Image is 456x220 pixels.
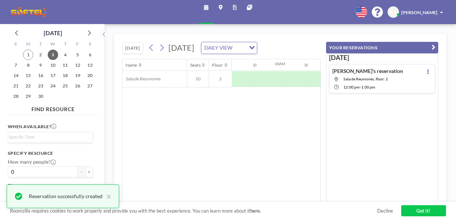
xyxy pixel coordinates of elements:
[48,50,58,60] span: Wednesday, September 3, 2025
[22,40,34,50] div: M
[103,192,111,201] button: close
[123,76,161,81] span: Sala de Reuniones
[8,132,93,142] div: Search for option
[73,70,83,81] span: Friday, September 19, 2025
[10,6,47,19] img: organization-logo
[36,50,46,60] span: Tuesday, September 2, 2025
[23,70,33,81] span: Monday, September 15, 2025
[84,40,96,50] div: S
[9,134,89,141] input: Search for option
[122,42,143,54] button: [DATE]
[125,62,137,68] div: Name
[48,81,58,91] span: Wednesday, September 24, 2025
[187,76,209,81] span: 10
[73,50,83,60] span: Friday, September 5, 2025
[60,70,70,81] span: Thursday, September 18, 2025
[234,44,245,52] input: Search for option
[23,60,33,70] span: Monday, September 8, 2025
[8,150,93,156] h3: Specify resource
[85,70,95,81] span: Saturday, September 20, 2025
[10,208,377,214] span: Roomzilla requires cookies to work properly and provide you with the best experience. You can lea...
[250,208,261,214] a: here.
[253,63,256,67] div: 30
[168,43,194,53] span: [DATE]
[47,40,59,50] div: W
[73,60,83,70] span: Friday, September 12, 2025
[85,166,93,177] button: +
[23,91,33,101] span: Monday, September 29, 2025
[401,10,437,15] span: [PERSON_NAME]
[11,81,21,91] span: Sunday, September 21, 2025
[304,63,308,67] div: 30
[44,28,62,38] div: [DATE]
[11,60,21,70] span: Sunday, September 7, 2025
[361,85,375,89] span: 1:00 PM
[85,81,95,91] span: Saturday, September 27, 2025
[343,77,388,81] span: Sala de Reuniones, floor: 2
[60,81,70,91] span: Thursday, September 25, 2025
[59,40,71,50] div: T
[190,62,201,68] div: Seats
[332,68,403,74] h4: [PERSON_NAME]'s reservation
[71,40,84,50] div: F
[8,103,98,112] h4: FIND RESOURCE
[209,76,232,81] span: 2
[11,91,21,101] span: Sunday, September 28, 2025
[36,60,46,70] span: Tuesday, September 9, 2025
[60,50,70,60] span: Thursday, September 4, 2025
[48,60,58,70] span: Wednesday, September 10, 2025
[34,40,47,50] div: T
[10,40,22,50] div: S
[275,61,285,66] div: 10AM
[401,205,446,216] a: Got it!
[360,85,361,89] span: -
[23,81,33,91] span: Monday, September 22, 2025
[11,70,21,81] span: Sunday, September 14, 2025
[23,50,33,60] span: Monday, September 1, 2025
[48,70,58,81] span: Wednesday, September 17, 2025
[73,81,83,91] span: Friday, September 26, 2025
[343,85,360,89] span: 12:00 PM
[8,183,20,189] label: Floor
[203,44,234,52] span: DAILY VIEW
[36,81,46,91] span: Tuesday, September 23, 2025
[201,42,257,54] div: Search for option
[36,70,46,81] span: Tuesday, September 16, 2025
[36,91,46,101] span: Tuesday, September 30, 2025
[377,208,393,214] a: Decline
[85,50,95,60] span: Saturday, September 6, 2025
[212,62,223,68] div: Floor
[29,192,103,201] div: Reservation successfully created
[326,42,438,53] button: YOUR RESERVATIONS
[60,60,70,70] span: Thursday, September 11, 2025
[78,166,85,177] button: -
[85,60,95,70] span: Saturday, September 13, 2025
[329,54,435,62] h3: [DATE]
[390,9,396,15] span: RA
[8,159,56,165] label: How many people?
